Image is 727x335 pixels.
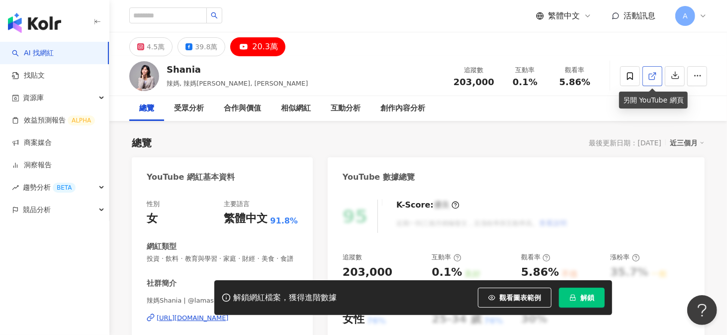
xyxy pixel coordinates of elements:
[548,10,580,21] span: 繁體中文
[195,40,217,54] div: 39.8萬
[670,136,705,149] div: 近三個月
[343,312,364,327] div: 女性
[270,216,298,226] span: 91.8%
[129,61,159,91] img: KOL Avatar
[147,254,298,263] span: 投資 · 飲料 · 教育與學習 · 家庭 · 財經 · 美食 · 食譜
[521,253,550,262] div: 觀看率
[281,103,311,114] div: 相似網紅
[23,176,76,199] span: 趨勢分析
[147,211,158,226] div: 女
[174,103,204,114] div: 受眾分析
[12,115,95,125] a: 效益預測報告ALPHA
[139,103,154,114] div: 總覽
[23,87,44,109] span: 資源庫
[569,294,576,301] span: lock
[147,278,177,289] div: 社群簡介
[224,200,250,209] div: 主要語言
[559,288,605,308] button: 解鎖
[167,63,308,76] div: Shania
[147,40,165,54] div: 4.5萬
[230,37,285,56] button: 20.3萬
[12,184,19,191] span: rise
[252,40,278,54] div: 20.3萬
[506,65,544,75] div: 互動率
[559,77,590,87] span: 5.86%
[129,37,173,56] button: 4.5萬
[147,200,160,209] div: 性別
[53,183,76,193] div: BETA
[380,103,425,114] div: 創作內容分析
[343,265,392,280] div: 203,000
[147,172,235,183] div: YouTube 網紅基本資料
[499,294,541,302] span: 觀看圖表範例
[224,211,268,226] div: 繁體中文
[233,293,337,303] div: 解鎖網紅檔案，獲得進階數據
[432,265,462,280] div: 0.1%
[589,139,661,147] div: 最後更新日期：[DATE]
[8,13,61,33] img: logo
[521,265,559,280] div: 5.86%
[23,199,51,221] span: 競品分析
[331,103,361,114] div: 互動分析
[12,71,45,81] a: 找貼文
[211,12,218,19] span: search
[624,11,655,20] span: 活動訊息
[683,10,688,21] span: A
[478,288,551,308] button: 觀看圖表範例
[513,77,538,87] span: 0.1%
[580,294,594,302] span: 解鎖
[396,200,459,211] div: K-Score :
[343,172,415,183] div: YouTube 數據總覽
[343,253,362,262] div: 追蹤數
[432,253,461,262] div: 互動率
[12,160,52,170] a: 洞察報告
[224,103,261,114] div: 合作與價值
[178,37,225,56] button: 39.8萬
[611,253,640,262] div: 漲粉率
[157,314,229,323] div: [URL][DOMAIN_NAME]
[147,241,177,252] div: 網紅類型
[556,65,594,75] div: 觀看率
[132,136,152,150] div: 總覽
[12,138,52,148] a: 商案媒合
[147,314,298,323] a: [URL][DOMAIN_NAME]
[454,65,494,75] div: 追蹤數
[167,80,308,87] span: 辣媽, 辣媽[PERSON_NAME], [PERSON_NAME]
[12,48,54,58] a: searchAI 找網紅
[454,77,494,87] span: 203,000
